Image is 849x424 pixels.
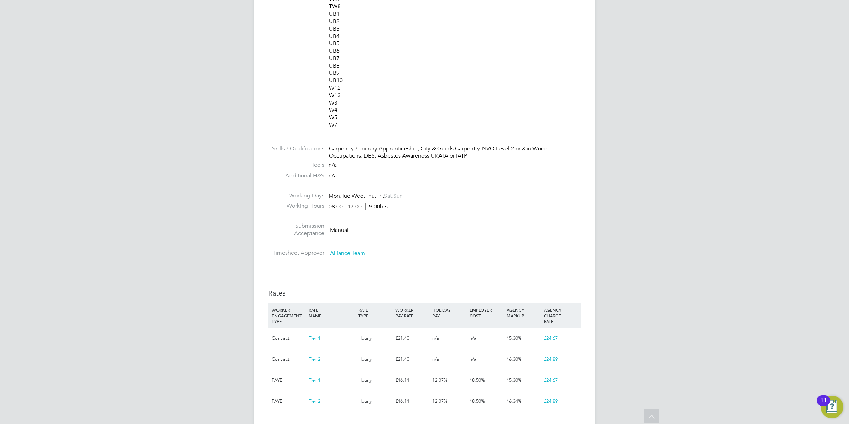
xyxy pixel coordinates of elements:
div: Hourly [357,391,394,412]
span: Mon, [329,192,341,200]
span: £24.89 [544,398,558,404]
span: n/a [432,335,439,341]
div: Carpentry / Joinery Apprenticeship, City & Guilds Carpentry, NVQ Level 2 or 3 in Wood Occupations... [329,145,581,160]
span: Tier 2 [309,356,320,362]
span: 18.50% [470,377,485,383]
span: n/a [432,356,439,362]
span: n/a [470,356,476,362]
h3: Rates [268,288,581,298]
span: Alliance Team [330,250,365,257]
div: WORKER ENGAGEMENT TYPE [270,303,307,328]
div: WORKER PAY RATE [394,303,431,322]
div: £16.11 [394,391,431,412]
span: Tier 1 [309,335,320,341]
span: Tier 1 [309,377,320,383]
label: Submission Acceptance [268,222,324,237]
div: Hourly [357,349,394,370]
span: n/a [329,161,337,169]
span: 9.00hrs [365,203,388,210]
div: AGENCY CHARGE RATE [542,303,579,328]
span: £24.67 [544,335,558,341]
span: Sun [393,192,403,200]
div: £21.40 [394,328,431,349]
span: Sat, [384,192,393,200]
span: 15.30% [507,335,522,341]
span: 15.30% [507,377,522,383]
span: 16.30% [507,356,522,362]
span: Fri, [376,192,384,200]
div: PAYE [270,370,307,391]
label: Working Hours [268,202,324,210]
span: 12.07% [432,377,448,383]
span: Tue, [341,192,352,200]
span: Thu, [365,192,376,200]
span: n/a [329,172,337,179]
span: Manual [330,227,348,234]
span: 18.50% [470,398,485,404]
label: Working Days [268,192,324,200]
div: RATE TYPE [357,303,394,322]
span: n/a [470,335,476,341]
div: HOLIDAY PAY [431,303,467,322]
span: Tier 2 [309,398,320,404]
label: Timesheet Approver [268,249,324,257]
span: £24.89 [544,356,558,362]
label: Tools [268,161,324,169]
div: Contract [270,349,307,370]
div: Contract [270,328,307,349]
div: Hourly [357,328,394,349]
div: 08:00 - 17:00 [329,203,388,211]
button: Open Resource Center, 11 new notifications [821,396,843,418]
label: Skills / Qualifications [268,145,324,153]
div: EMPLOYER COST [468,303,505,322]
label: Additional H&S [268,172,324,180]
div: RATE NAME [307,303,356,322]
div: PAYE [270,391,307,412]
span: £24.67 [544,377,558,383]
div: 11 [820,401,827,410]
span: Wed, [352,192,365,200]
span: 12.07% [432,398,448,404]
div: £21.40 [394,349,431,370]
div: Hourly [357,370,394,391]
span: 16.34% [507,398,522,404]
div: AGENCY MARKUP [505,303,542,322]
div: £16.11 [394,370,431,391]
